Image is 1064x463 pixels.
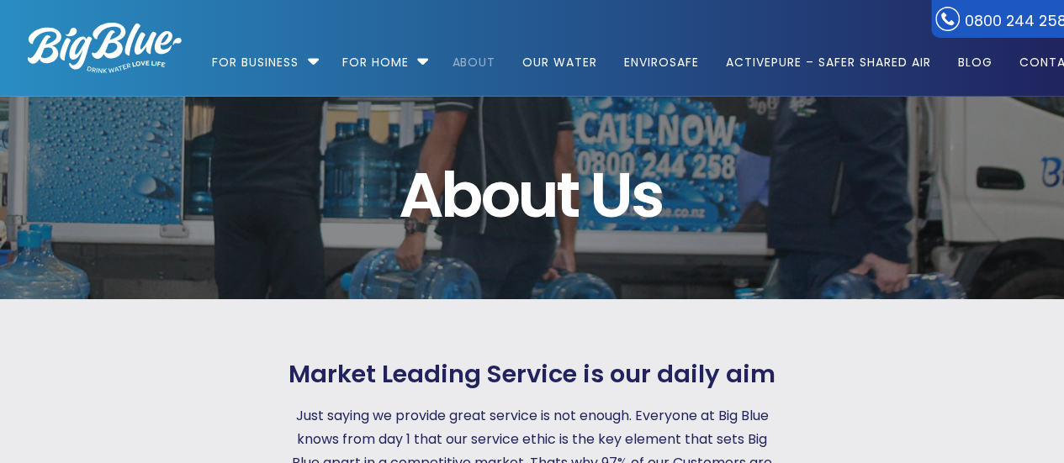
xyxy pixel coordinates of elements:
span: s [630,157,661,233]
span: o [480,157,517,233]
span: Market Leading Service is our daily aim [288,360,776,389]
span: b [441,157,479,233]
img: logo [28,23,182,73]
span: u [517,157,556,233]
span: t [556,157,577,233]
span: A [399,157,441,233]
span: U [590,157,630,233]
